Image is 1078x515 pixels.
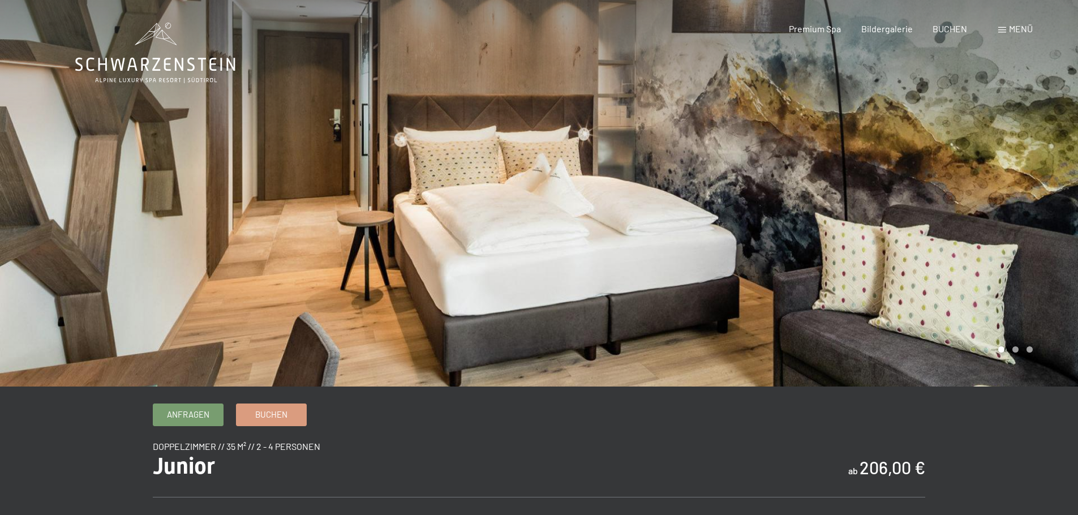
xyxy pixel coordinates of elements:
span: ab [848,465,858,476]
b: 206,00 € [860,457,925,478]
a: Anfragen [153,404,223,426]
a: Bildergalerie [861,23,913,34]
span: Anfragen [167,409,209,420]
a: Premium Spa [789,23,841,34]
a: Buchen [237,404,306,426]
span: Junior [153,453,215,479]
span: Buchen [255,409,287,420]
a: BUCHEN [933,23,967,34]
span: Doppelzimmer // 35 m² // 2 - 4 Personen [153,441,320,452]
span: Menü [1009,23,1033,34]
